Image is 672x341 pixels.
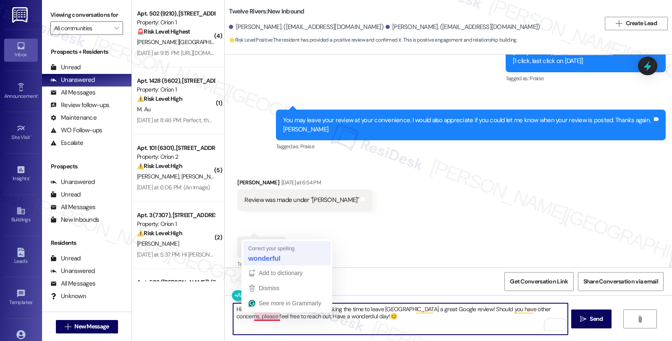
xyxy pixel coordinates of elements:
[276,140,666,152] div: Tagged as:
[12,7,29,23] img: ResiDesk Logo
[551,48,611,56] a: [URL][DOMAIN_NAME]
[114,25,119,31] i: 
[74,322,109,331] span: New Message
[137,9,215,18] div: Apt. 502 (9210), [STREET_ADDRESS]
[137,184,210,191] div: [DATE] at 6:06 PM: (An Image)
[42,162,131,171] div: Prospects
[506,72,666,84] div: Tagged as:
[4,286,38,309] a: Templates •
[137,162,182,170] strong: ⚠️ Risk Level: High
[137,229,182,237] strong: ⚠️ Risk Level: High
[32,298,34,304] span: •
[605,17,668,30] button: Create Lead
[510,277,568,286] span: Get Conversation Link
[137,76,215,85] div: Apt. 1428 (5602), [STREET_ADDRESS]
[42,239,131,247] div: Residents
[233,303,567,335] textarea: To enrich screen reader interactions, please activate Accessibility in Grammarly extension settings
[50,203,95,212] div: All Messages
[4,121,38,144] a: Site Visit •
[229,7,304,16] b: Twelve Rivers: New Inbound
[580,316,586,323] i: 
[50,63,81,72] div: Unread
[137,38,232,46] span: [PERSON_NAME][GEOGRAPHIC_DATA]
[50,190,81,199] div: Unread
[137,240,179,247] span: [PERSON_NAME]
[300,143,314,150] span: Praise
[4,39,38,61] a: Inbox
[50,88,95,97] div: All Messages
[50,139,83,147] div: Escalate
[50,76,95,84] div: Unanswered
[4,204,38,226] a: Buildings
[137,144,215,152] div: Apt. 101 (6301), [STREET_ADDRESS]
[50,101,109,110] div: Review follow-ups
[29,174,30,180] span: •
[4,245,38,268] a: Leads
[637,316,643,323] i: 
[279,178,321,187] div: [DATE] at 6:54 PM
[137,173,181,180] span: [PERSON_NAME]
[386,23,540,31] div: [PERSON_NAME]. ([EMAIL_ADDRESS][DOMAIN_NAME])
[504,272,573,291] button: Get Conversation Link
[530,75,543,82] span: Praise
[578,272,664,291] button: Share Conversation via email
[237,178,372,190] div: [PERSON_NAME]
[244,196,359,205] div: Review was made under "[PERSON_NAME]"
[283,116,652,134] div: You may leave your review at your convenience. I would also appreciate if you could let me know w...
[137,116,403,124] div: [DATE] at 8:46 PM: Perfect, thank you so much! just wanted to get this on the radar since it's a ...
[626,19,657,28] span: Create Lead
[137,211,215,220] div: Apt. 3 (7307), [STREET_ADDRESS]
[50,267,95,275] div: Unanswered
[616,20,622,27] i: 
[50,178,95,186] div: Unanswered
[50,292,86,301] div: Unknown
[137,278,215,287] div: Apt. 502 ([PERSON_NAME]) (7467), [STREET_ADDRESS][PERSON_NAME]
[237,258,286,270] div: Tagged as:
[50,279,95,288] div: All Messages
[50,254,81,263] div: Unread
[42,47,131,56] div: Prospects + Residents
[54,21,110,35] input: All communities
[65,323,71,330] i: 
[56,320,118,333] button: New Message
[137,49,236,57] div: [DATE] at 9:15 PM: [URL][DOMAIN_NAME]
[229,36,517,45] span: : The resident has provided a positive review and confirmed it. This is positive engagement and r...
[50,215,99,224] div: New Inbounds
[50,8,123,21] label: Viewing conversations for
[590,315,603,323] span: Send
[37,92,39,98] span: •
[181,173,223,180] span: [PERSON_NAME]
[4,163,38,185] a: Insights •
[229,23,383,31] div: [PERSON_NAME]. ([EMAIL_ADDRESS][DOMAIN_NAME])
[137,28,190,35] strong: 🚨 Risk Level: Highest
[50,113,97,122] div: Maintenance
[137,105,151,113] span: M. Au
[583,277,658,286] span: Share Conversation via email
[137,152,215,161] div: Property: Orion 2
[30,133,31,139] span: •
[571,310,612,328] button: Send
[137,85,215,94] div: Property: Orion 1
[229,37,272,43] strong: 🌟 Risk Level: Positive
[137,95,182,102] strong: ⚠️ Risk Level: High
[137,220,215,228] div: Property: Orion 1
[50,126,102,135] div: WO Follow-ups
[137,18,215,27] div: Property: Orion 1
